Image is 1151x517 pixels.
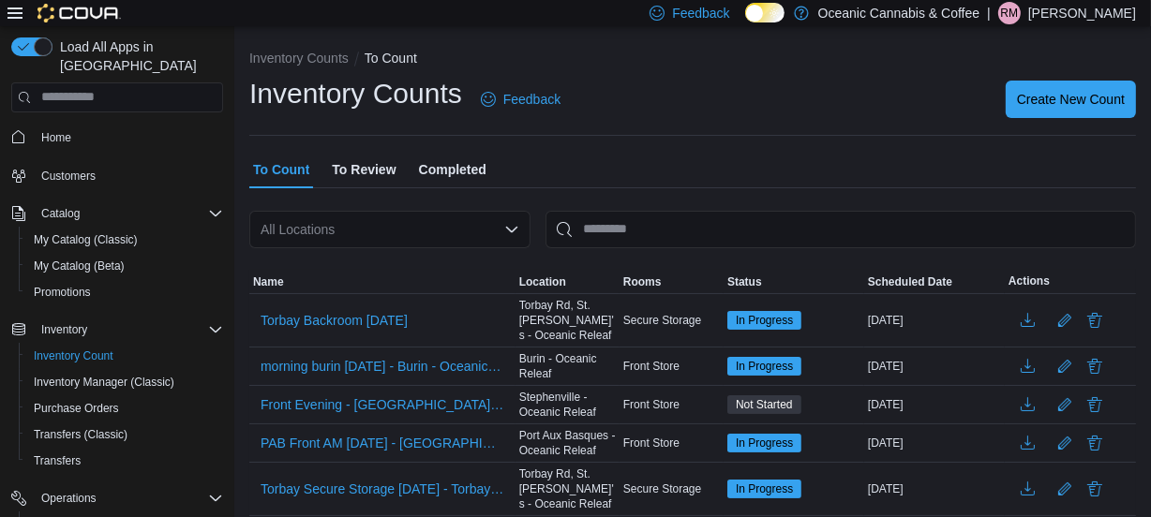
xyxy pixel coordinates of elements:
[620,478,724,500] div: Secure Storage
[1001,2,1019,24] span: RM
[26,397,223,420] span: Purchase Orders
[26,229,145,251] a: My Catalog (Classic)
[41,206,80,221] span: Catalog
[620,355,724,377] div: Front Store
[19,279,231,305] button: Promotions
[26,371,223,393] span: Inventory Manager (Classic)
[473,81,568,118] a: Feedback
[1084,478,1106,500] button: Delete
[4,317,231,343] button: Inventory
[34,401,119,416] span: Purchase Orders
[620,432,724,454] div: Front Store
[34,348,113,363] span: Inventory Count
[987,2,991,24] p: |
[34,258,125,273] span: My Catalog (Beta)
[26,397,127,420] a: Purchase Orders
[34,232,138,247] span: My Catalog (Classic)
[1054,352,1076,380] button: Edit count details
[1054,306,1076,334] button: Edit count details
[504,222,519,237] button: Open list of options
[672,4,729,22] span: Feedback
[261,480,504,498] span: Torbay Secure Storage [DATE] - Torbay Rd, [GEOGRAPHIC_DATA][PERSON_NAME] - Oceanic Releaf
[1084,355,1106,377] button: Delete
[1054,429,1076,457] button: Edit count details
[41,169,96,184] span: Customers
[998,2,1021,24] div: Rosalind March
[253,475,512,503] button: Torbay Secure Storage [DATE] - Torbay Rd, [GEOGRAPHIC_DATA][PERSON_NAME] - Oceanic Releaf
[34,487,104,510] button: Operations
[34,126,79,149] a: Home
[261,434,504,452] span: PAB Front AM [DATE] - [GEOGRAPHIC_DATA] - Oceanic Releaf - Recount - Recount
[332,151,396,188] span: To Review
[253,352,512,380] button: morning burin [DATE] - Burin - Oceanic Releaf
[19,343,231,369] button: Inventory Count
[745,3,785,22] input: Dark Mode
[1006,81,1136,118] button: Create New Count
[26,281,98,303] a: Promotions
[52,37,223,75] span: Load All Apps in [GEOGRAPHIC_DATA]
[19,395,231,421] button: Purchase Orders
[519,466,616,511] span: Torbay Rd, St. [PERSON_NAME]'s - Oceanic Releaf
[19,369,231,395] button: Inventory Manager (Classic)
[253,391,512,419] button: Front Evening - [GEOGRAPHIC_DATA] - Oceanic Relief - [GEOGRAPHIC_DATA] - [GEOGRAPHIC_DATA] Releaf...
[736,312,793,329] span: In Progress
[864,355,1005,377] div: [DATE]
[864,432,1005,454] div: [DATE]
[727,395,801,414] span: Not Started
[34,202,87,225] button: Catalog
[620,309,724,332] div: Secure Storage
[727,357,801,376] span: In Progress
[736,480,793,497] span: In Progress
[249,75,462,112] h1: Inventory Counts
[1017,90,1125,109] span: Create New Count
[26,450,88,472] a: Transfers
[19,227,231,253] button: My Catalog (Classic)
[864,271,1005,293] button: Scheduled Date
[1009,273,1050,288] span: Actions
[26,423,135,446] a: Transfers (Classic)
[419,151,486,188] span: Completed
[546,211,1136,248] input: This is a search bar. After typing your query, hit enter to filter the results lower in the page.
[864,393,1005,416] div: [DATE]
[4,200,231,227] button: Catalog
[1028,2,1136,24] p: [PERSON_NAME]
[26,423,223,446] span: Transfers (Classic)
[724,271,864,293] button: Status
[365,51,417,66] button: To Count
[864,309,1005,332] div: [DATE]
[34,487,223,510] span: Operations
[26,255,132,277] a: My Catalog (Beta)
[623,274,662,289] span: Rooms
[41,491,97,506] span: Operations
[620,393,724,416] div: Front Store
[727,274,762,289] span: Status
[34,427,127,442] span: Transfers (Classic)
[34,285,91,300] span: Promotions
[727,311,801,330] span: In Progress
[1054,391,1076,419] button: Edit count details
[261,311,408,330] span: Torbay Backroom [DATE]
[736,358,793,375] span: In Progress
[4,124,231,151] button: Home
[34,164,223,187] span: Customers
[253,306,415,334] button: Torbay Backroom [DATE]
[253,151,309,188] span: To Count
[26,255,223,277] span: My Catalog (Beta)
[34,453,81,468] span: Transfers
[26,345,121,367] a: Inventory Count
[34,318,223,341] span: Inventory
[864,478,1005,500] div: [DATE]
[26,345,223,367] span: Inventory Count
[736,396,793,413] span: Not Started
[249,49,1136,71] nav: An example of EuiBreadcrumbs
[1084,432,1106,454] button: Delete
[745,22,746,23] span: Dark Mode
[503,90,561,109] span: Feedback
[868,274,952,289] span: Scheduled Date
[727,434,801,452] span: In Progress
[620,271,724,293] button: Rooms
[26,229,223,251] span: My Catalog (Classic)
[34,318,95,341] button: Inventory
[519,274,566,289] span: Location
[19,421,231,448] button: Transfers (Classic)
